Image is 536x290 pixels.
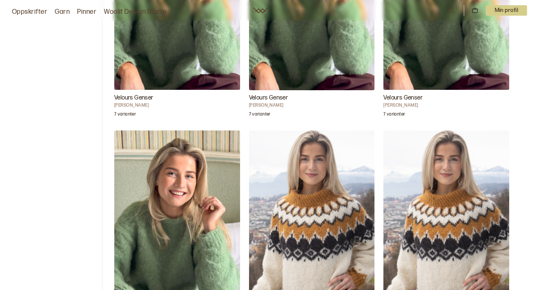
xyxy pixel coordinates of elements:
[383,111,405,119] p: 7 varianter
[12,7,47,17] a: Oppskrifter
[249,94,375,103] h3: Velours Genser
[383,103,509,108] h4: [PERSON_NAME]
[104,7,167,17] a: Woolit Design Studio
[55,7,70,17] a: Garn
[486,5,527,16] button: User dropdown
[114,111,136,119] p: 7 varianter
[253,7,268,13] a: Woolit
[114,94,240,103] h3: Velours Genser
[77,7,96,17] a: Pinner
[249,103,375,108] h4: [PERSON_NAME]
[486,5,527,16] p: Min profil
[114,103,240,108] h4: [PERSON_NAME]
[383,94,509,103] h3: Velours Genser
[249,111,271,119] p: 7 varianter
